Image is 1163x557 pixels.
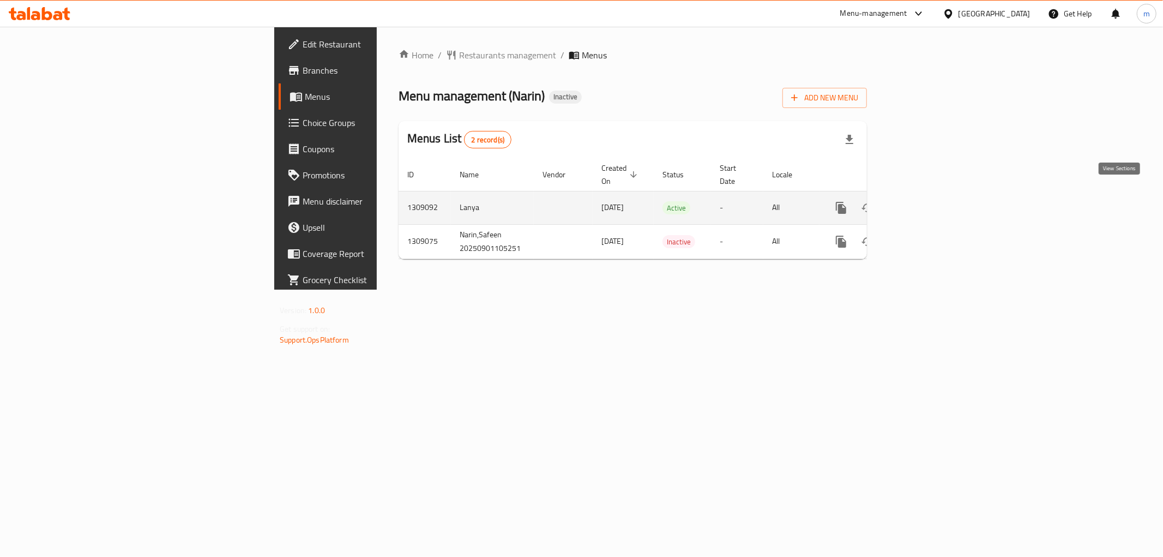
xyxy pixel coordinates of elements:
a: Coupons [279,136,468,162]
span: ID [407,168,428,181]
span: Branches [303,64,460,77]
button: more [828,195,854,221]
button: Change Status [854,195,881,221]
span: [DATE] [601,200,624,214]
span: Created On [601,161,641,188]
td: Narin,Safeen 20250901105251 [451,224,534,259]
div: Inactive [549,91,582,104]
span: Name [460,168,493,181]
nav: breadcrumb [399,49,867,62]
h2: Menus List [407,130,511,148]
span: Promotions [303,169,460,182]
button: Change Status [854,229,881,255]
a: Grocery Checklist [279,267,468,293]
td: - [711,224,763,259]
span: 1.0.0 [308,303,325,318]
span: 2 record(s) [465,135,511,145]
a: Edit Restaurant [279,31,468,57]
a: Restaurants management [446,49,556,62]
a: Support.OpsPlatform [280,333,349,347]
span: Upsell [303,221,460,234]
div: Active [662,201,690,214]
span: Coupons [303,142,460,155]
span: Edit Restaurant [303,38,460,51]
span: Version: [280,303,306,318]
span: Menu disclaimer [303,195,460,208]
span: Status [662,168,698,181]
a: Branches [279,57,468,83]
span: Get support on: [280,322,330,336]
span: Menus [305,90,460,103]
span: Active [662,202,690,214]
span: Add New Menu [791,91,858,105]
span: Menus [582,49,607,62]
span: m [1143,8,1150,20]
span: Choice Groups [303,116,460,129]
li: / [561,49,564,62]
div: Menu-management [840,7,907,20]
td: - [711,191,763,224]
span: Menu management ( Narin ) [399,83,545,108]
span: Restaurants management [459,49,556,62]
span: Vendor [543,168,580,181]
span: Inactive [662,236,695,248]
button: more [828,229,854,255]
span: Locale [772,168,806,181]
button: Add New Menu [782,88,867,108]
td: All [763,224,819,259]
span: Coverage Report [303,247,460,260]
a: Upsell [279,214,468,241]
td: Lanya [451,191,534,224]
div: Export file [836,127,863,153]
td: All [763,191,819,224]
span: [DATE] [601,234,624,248]
a: Choice Groups [279,110,468,136]
th: Actions [819,158,942,191]
a: Menu disclaimer [279,188,468,214]
span: Start Date [720,161,750,188]
table: enhanced table [399,158,942,259]
span: Inactive [549,92,582,101]
a: Menus [279,83,468,110]
a: Promotions [279,162,468,188]
a: Coverage Report [279,241,468,267]
div: Total records count [464,131,511,148]
div: [GEOGRAPHIC_DATA] [959,8,1031,20]
span: Grocery Checklist [303,273,460,286]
